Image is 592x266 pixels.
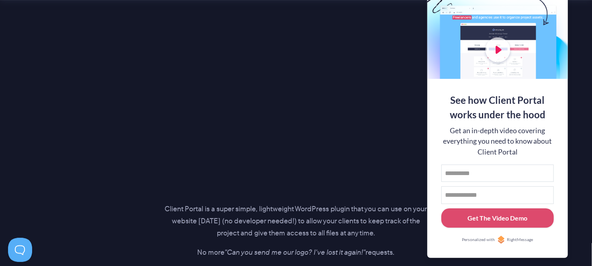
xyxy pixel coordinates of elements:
iframe: Toggle Customer Support [8,238,32,262]
i: "Can you send me our logo? I've lost it again!" [225,247,366,258]
div: Get The Video Demo [468,213,528,223]
div: Get an in-depth video covering everything you need to know about Client Portal [441,126,554,157]
button: Get The Video Demo [441,208,554,228]
span: RightMessage [507,237,533,243]
p: No more requests. [165,247,427,259]
img: Personalized with RightMessage [497,236,505,244]
span: Personalized with [462,237,495,243]
div: See how Client Portal works under the hood [441,93,554,122]
p: Client Portal is a super simple, lightweight WordPress plugin that you can use on your website [D... [165,203,427,239]
a: Personalized withRightMessage [441,236,554,244]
